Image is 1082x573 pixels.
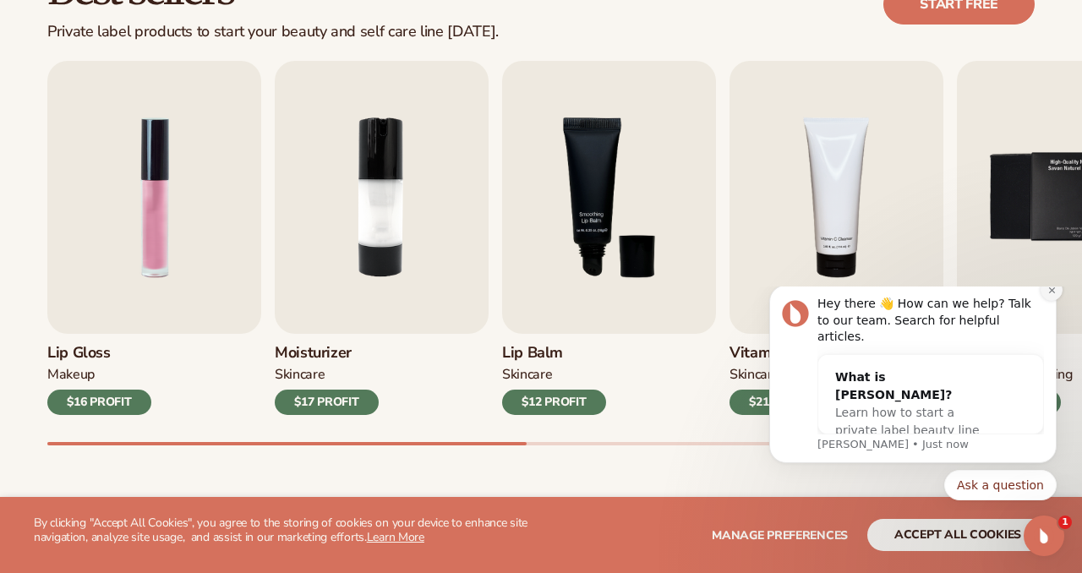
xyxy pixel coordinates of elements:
span: Manage preferences [712,527,848,543]
iframe: Intercom notifications message [744,286,1082,510]
div: $12 PROFIT [502,390,606,415]
h3: Lip Balm [502,344,606,363]
div: What is [PERSON_NAME]?Learn how to start a private label beauty line with [PERSON_NAME] [74,68,265,184]
div: Skincare [730,366,779,384]
button: Manage preferences [712,519,848,551]
div: Message content [74,9,300,148]
a: 2 / 9 [275,61,489,415]
h3: Lip Gloss [47,344,151,363]
a: Learn More [367,529,424,545]
button: accept all cookies [867,519,1048,551]
span: 1 [1058,516,1072,529]
div: SKINCARE [275,366,325,384]
div: Hey there 👋 How can we help? Talk to our team. Search for helpful articles. [74,9,300,59]
a: 1 / 9 [47,61,261,415]
div: $17 PROFIT [275,390,379,415]
a: 3 / 9 [502,61,716,415]
span: Learn how to start a private label beauty line with [PERSON_NAME] [91,119,236,168]
div: What is [PERSON_NAME]? [91,82,249,117]
p: Message from Lee, sent Just now [74,150,300,166]
button: Quick reply: Ask a question [200,183,313,214]
div: MAKEUP [47,366,95,384]
h3: Moisturizer [275,344,379,363]
div: Private label products to start your beauty and self care line [DATE]. [47,23,499,41]
iframe: Intercom live chat [1024,516,1064,556]
div: $21 PROFIT [730,390,833,415]
div: Quick reply options [25,183,313,214]
a: 4 / 9 [730,61,943,415]
img: Profile image for Lee [38,14,65,41]
p: By clicking "Accept All Cookies", you agree to the storing of cookies on your device to enhance s... [34,516,541,545]
h3: Vitamin C Cleanser [730,344,863,363]
div: $16 PROFIT [47,390,151,415]
div: SKINCARE [502,366,552,384]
